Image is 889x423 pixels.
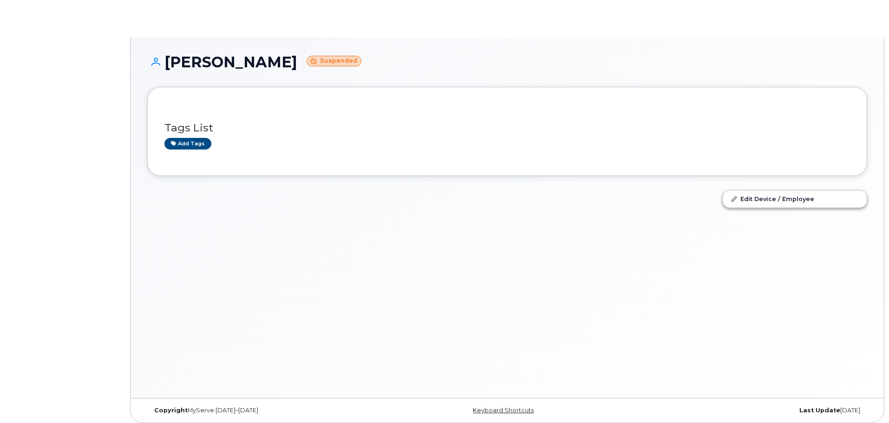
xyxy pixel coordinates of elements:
div: MyServe [DATE]–[DATE] [147,407,387,414]
a: Add tags [164,138,211,150]
a: Keyboard Shortcuts [473,407,534,414]
h1: [PERSON_NAME] [147,54,867,70]
strong: Last Update [799,407,840,414]
small: Suspended [307,56,361,66]
h3: Tags List [164,122,850,134]
strong: Copyright [154,407,188,414]
a: Edit Device / Employee [723,190,867,207]
div: [DATE] [627,407,867,414]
